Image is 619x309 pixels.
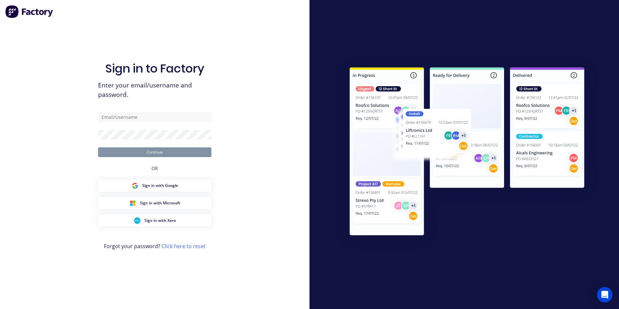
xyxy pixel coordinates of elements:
img: Xero Sign in [134,217,141,224]
img: Sign in [335,54,599,251]
div: Open Intercom Messenger [597,287,613,303]
button: Google Sign inSign in with Google [98,179,211,192]
span: Forgot your password? [104,242,206,250]
div: OR [152,157,158,179]
img: Factory [5,5,54,18]
span: Sign in with Microsoft [140,200,180,206]
button: Continue [98,147,211,157]
button: Xero Sign inSign in with Xero [98,214,211,227]
span: Sign in with Google [142,183,178,189]
img: Google Sign in [132,182,138,189]
a: Click here to reset [162,243,206,250]
span: Sign in with Xero [144,218,176,223]
h1: Sign in to Factory [105,62,204,75]
span: Enter your email/username and password. [98,81,211,99]
img: Microsoft Sign in [129,200,136,206]
button: Microsoft Sign inSign in with Microsoft [98,197,211,209]
input: Email/Username [98,112,211,122]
